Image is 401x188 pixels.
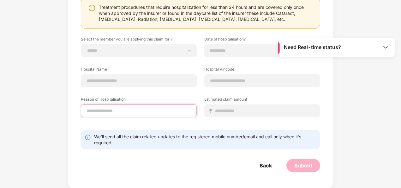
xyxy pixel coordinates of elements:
label: Estimated claim amount [204,97,320,104]
label: Hospital Name [81,66,197,74]
label: Hospital Pincode [204,66,320,74]
div: Treatment procedures that require hospitalization for less than 24 hours and are covered only onc... [99,4,314,22]
label: Reason of Hospitalisation [81,97,197,104]
label: Select the member you are applying this claim for ? [81,36,197,44]
div: Back [260,162,272,169]
div: Submit [294,162,312,169]
label: Date of hospitalisation? [204,36,320,44]
img: svg+xml;base64,PHN2ZyBpZD0iV2FybmluZ18tXzI0eDI0IiBkYXRhLW5hbWU9Ildhcm5pbmcgLSAyNHgyNCIgeG1sbnM9Im... [88,4,96,12]
div: We’ll send all the claim related updates to the registered mobile number/email and call only when... [94,134,316,146]
span: Need Real-time status? [284,44,341,51]
img: svg+xml;base64,PHN2ZyBpZD0iSW5mby0yMHgyMCIgeG1sbnM9Imh0dHA6Ly93d3cudzMub3JnLzIwMDAvc3ZnIiB3aWR0aD... [85,134,91,141]
img: Toggle Icon [382,44,389,50]
span: ₹ [209,108,214,114]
